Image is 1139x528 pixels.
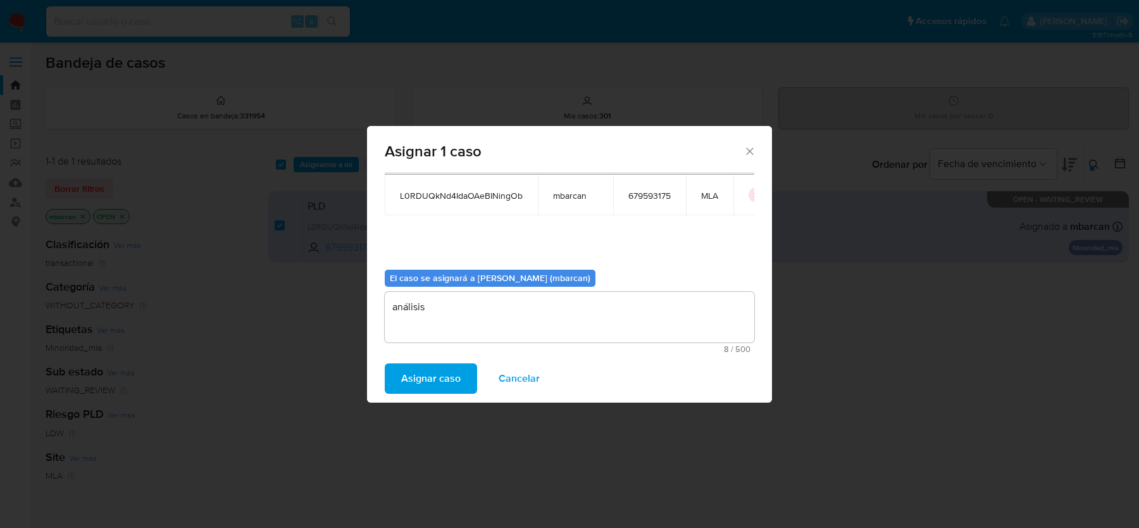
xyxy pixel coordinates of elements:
button: Asignar caso [385,363,477,394]
textarea: análisis [385,292,754,343]
button: Cerrar ventana [744,145,755,156]
span: Cancelar [499,365,540,393]
span: Asignar 1 caso [385,144,744,159]
span: Asignar caso [401,365,461,393]
button: Cancelar [482,363,556,394]
span: MLA [701,190,718,201]
span: mbarcan [553,190,598,201]
div: assign-modal [367,126,772,403]
span: 679593175 [628,190,671,201]
span: L0RDUQkNd4IdaOAeBINingOb [400,190,523,201]
b: El caso se asignará a [PERSON_NAME] (mbarcan) [390,272,590,284]
span: Máximo 500 caracteres [389,345,750,353]
button: icon-button [749,187,764,203]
